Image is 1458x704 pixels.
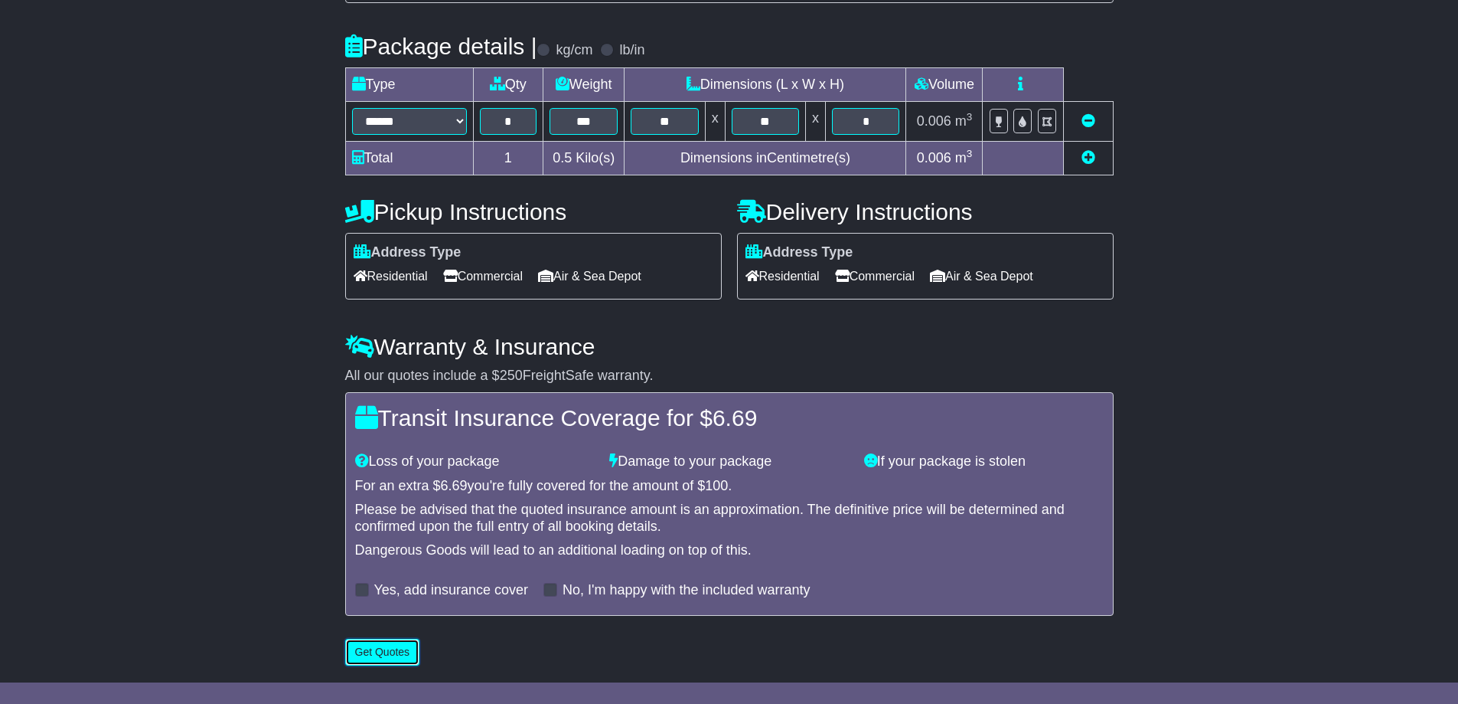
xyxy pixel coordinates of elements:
[737,199,1114,224] h4: Delivery Instructions
[1081,113,1095,129] a: Remove this item
[602,454,856,470] div: Damage to your package
[856,454,1111,470] div: If your package is stolen
[543,141,625,175] td: Kilo(s)
[955,113,973,129] span: m
[713,405,757,431] span: 6.69
[473,67,543,101] td: Qty
[917,113,951,129] span: 0.006
[345,141,473,175] td: Total
[745,264,820,288] span: Residential
[345,34,537,59] h4: Package details |
[917,150,951,165] span: 0.006
[806,101,826,141] td: x
[345,334,1114,359] h4: Warranty & Insurance
[473,141,543,175] td: 1
[930,264,1033,288] span: Air & Sea Depot
[967,148,973,159] sup: 3
[345,67,473,101] td: Type
[345,368,1114,385] div: All our quotes include a $ FreightSafe warranty.
[556,42,592,59] label: kg/cm
[347,454,602,470] div: Loss of your package
[745,244,853,261] label: Address Type
[619,42,644,59] label: lb/in
[625,67,906,101] td: Dimensions (L x W x H)
[441,478,468,493] span: 6.69
[835,264,915,288] span: Commercial
[345,639,420,666] button: Get Quotes
[355,478,1104,495] div: For an extra $ you're fully covered for the amount of $ .
[1081,150,1095,165] a: Add new item
[355,405,1104,431] h4: Transit Insurance Coverage for $
[563,582,811,599] label: No, I'm happy with the included warranty
[500,368,523,383] span: 250
[553,150,572,165] span: 0.5
[354,264,428,288] span: Residential
[705,478,728,493] span: 100
[543,67,625,101] td: Weight
[906,67,983,101] td: Volume
[955,150,973,165] span: m
[538,264,641,288] span: Air & Sea Depot
[705,101,725,141] td: x
[625,141,906,175] td: Dimensions in Centimetre(s)
[967,111,973,123] sup: 3
[354,244,462,261] label: Address Type
[355,542,1104,559] div: Dangerous Goods will lead to an additional loading on top of this.
[443,264,523,288] span: Commercial
[355,502,1104,535] div: Please be advised that the quoted insurance amount is an approximation. The definitive price will...
[345,199,722,224] h4: Pickup Instructions
[374,582,528,599] label: Yes, add insurance cover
